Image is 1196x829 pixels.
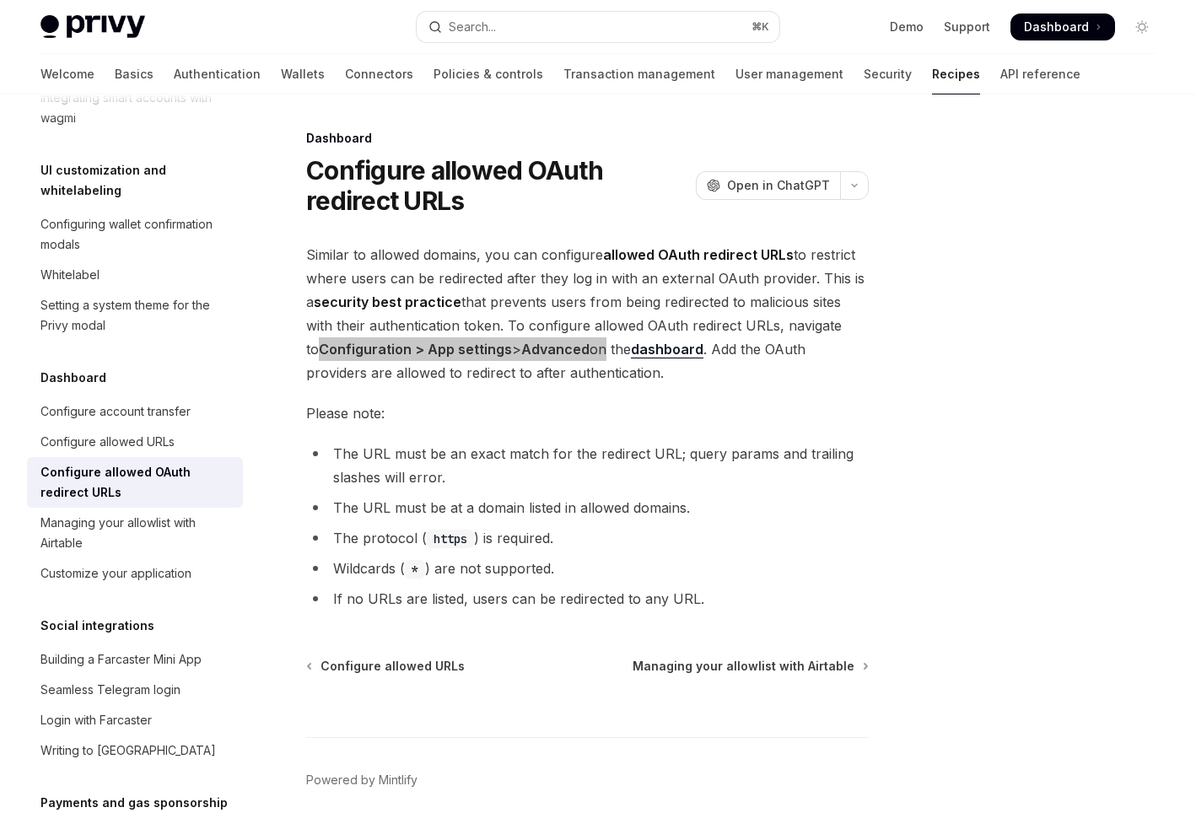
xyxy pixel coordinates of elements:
a: Welcome [40,54,94,94]
button: Open in ChatGPT [696,171,840,200]
h5: UI customization and whitelabeling [40,160,243,201]
div: Configure allowed URLs [40,432,175,452]
div: Setting a system theme for the Privy modal [40,295,233,336]
div: Managing your allowlist with Airtable [40,513,233,553]
a: Powered by Mintlify [306,772,418,789]
div: Configure allowed OAuth redirect URLs [40,462,233,503]
a: Setting a system theme for the Privy modal [27,290,243,341]
div: Login with Farcaster [40,710,152,730]
a: Configure allowed URLs [308,658,465,675]
a: API reference [1000,54,1080,94]
div: Whitelabel [40,265,100,285]
span: Please note: [306,401,869,425]
a: Login with Farcaster [27,705,243,735]
button: Toggle dark mode [1129,13,1156,40]
span: Dashboard [1024,19,1089,35]
a: Seamless Telegram login [27,675,243,705]
a: Basics [115,54,154,94]
li: The protocol ( ) is required. [306,526,869,550]
a: Transaction management [563,54,715,94]
h1: Configure allowed OAuth redirect URLs [306,155,689,216]
img: light logo [40,15,145,39]
div: Configuring wallet confirmation modals [40,214,233,255]
strong: Configuration > App settings [319,341,512,358]
a: Whitelabel [27,260,243,290]
a: Policies & controls [434,54,543,94]
a: Dashboard [1010,13,1115,40]
a: Writing to [GEOGRAPHIC_DATA] [27,735,243,766]
div: Dashboard [306,130,869,147]
a: Managing your allowlist with Airtable [633,658,867,675]
div: Configure account transfer [40,401,191,422]
a: Support [944,19,990,35]
a: Managing your allowlist with Airtable [27,508,243,558]
a: Configure allowed OAuth redirect URLs [27,457,243,508]
code: https [427,530,474,548]
a: Recipes [932,54,980,94]
a: Authentication [174,54,261,94]
div: Writing to [GEOGRAPHIC_DATA] [40,740,216,761]
a: dashboard [631,341,703,358]
strong: Advanced [521,341,590,358]
a: Demo [890,19,924,35]
span: Configure allowed URLs [321,658,465,675]
strong: allowed OAuth redirect URLs [603,246,794,263]
a: Wallets [281,54,325,94]
li: Wildcards ( ) are not supported. [306,557,869,580]
div: Search... [449,17,496,37]
a: Building a Farcaster Mini App [27,644,243,675]
h5: Dashboard [40,368,106,388]
li: If no URLs are listed, users can be redirected to any URL. [306,587,869,611]
strong: security best practice [314,293,461,310]
span: Open in ChatGPT [727,177,830,194]
a: Customize your application [27,558,243,589]
a: Configure allowed URLs [27,427,243,457]
li: The URL must be at a domain listed in allowed domains. [306,496,869,519]
button: Open search [417,12,779,42]
span: Similar to allowed domains, you can configure to restrict where users can be redirected after the... [306,243,869,385]
span: Managing your allowlist with Airtable [633,658,854,675]
a: User management [735,54,843,94]
h5: Social integrations [40,616,154,636]
span: ⌘ K [752,20,769,34]
a: Security [864,54,912,94]
div: Customize your application [40,563,191,584]
a: Configure account transfer [27,396,243,427]
h5: Payments and gas sponsorship [40,793,228,813]
a: Configuring wallet confirmation modals [27,209,243,260]
div: Seamless Telegram login [40,680,180,700]
div: Building a Farcaster Mini App [40,649,202,670]
a: Connectors [345,54,413,94]
li: The URL must be an exact match for the redirect URL; query params and trailing slashes will error. [306,442,869,489]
